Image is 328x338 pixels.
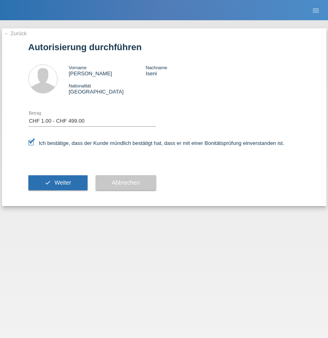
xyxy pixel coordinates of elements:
[69,64,146,77] div: [PERSON_NAME]
[112,179,140,186] span: Abbrechen
[69,83,146,95] div: [GEOGRAPHIC_DATA]
[45,179,51,186] i: check
[69,83,91,88] span: Nationalität
[28,42,300,52] h1: Autorisierung durchführen
[146,64,223,77] div: Iseni
[146,65,167,70] span: Nachname
[28,175,88,191] button: check Weiter
[28,140,285,146] label: Ich bestätige, dass der Kunde mündlich bestätigt hat, dass er mit einer Bonitätsprüfung einversta...
[69,65,87,70] span: Vorname
[312,6,320,15] i: menu
[54,179,71,186] span: Weiter
[4,30,27,36] a: ← Zurück
[308,8,324,13] a: menu
[96,175,156,191] button: Abbrechen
